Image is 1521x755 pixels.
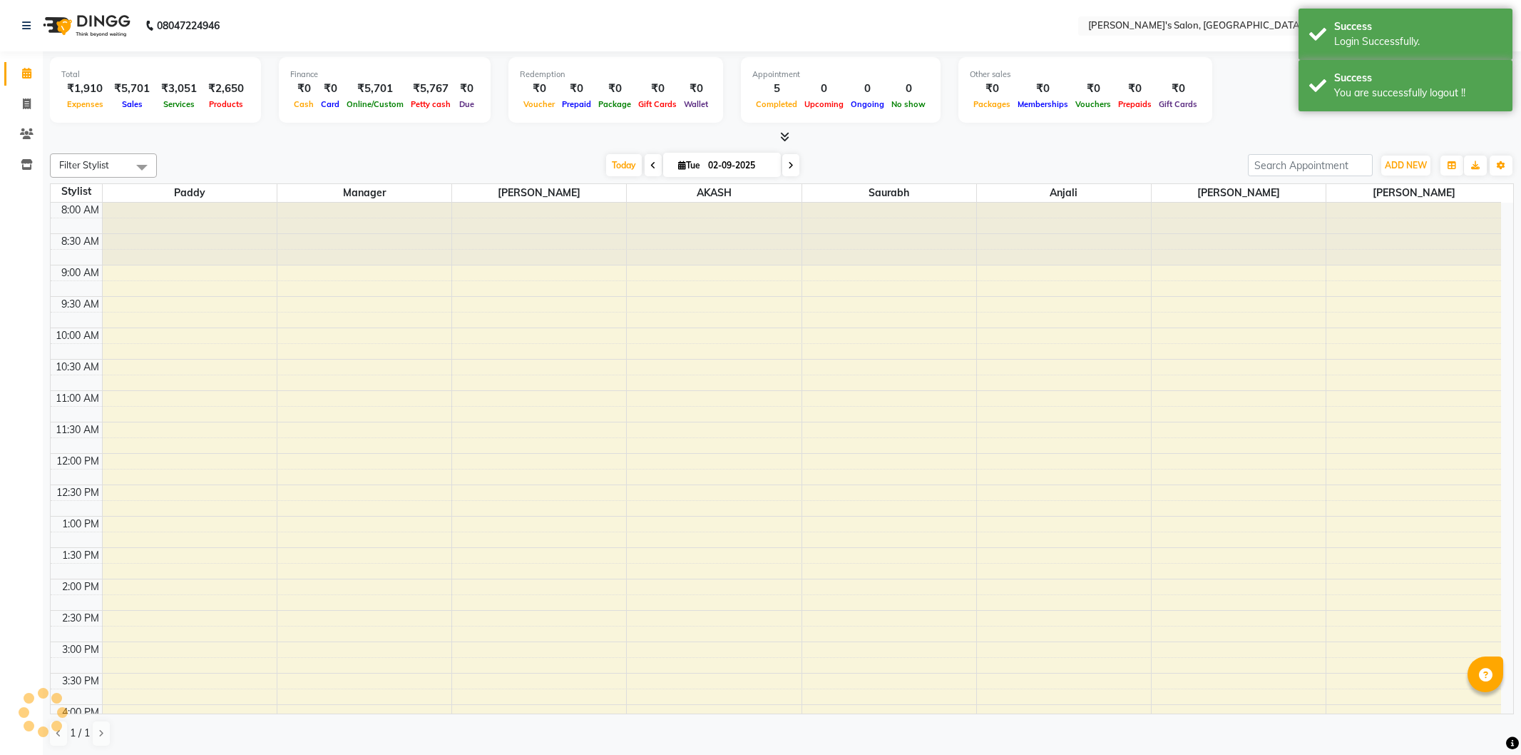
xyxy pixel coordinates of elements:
div: 3:00 PM [59,642,102,657]
span: Paddy [103,184,277,202]
span: [PERSON_NAME] [1152,184,1326,202]
div: 11:30 AM [53,422,102,437]
button: ADD NEW [1381,156,1430,176]
span: Ongoing [847,99,888,109]
div: ₹0 [1072,81,1115,97]
div: 1:30 PM [59,548,102,563]
span: [PERSON_NAME] [1326,184,1501,202]
div: ₹0 [680,81,712,97]
span: Due [456,99,478,109]
span: Saurabh [802,184,976,202]
span: Gift Cards [1155,99,1201,109]
span: Products [205,99,247,109]
div: Success [1334,71,1502,86]
div: ₹1,910 [61,81,108,97]
div: Login Successfully. [1334,34,1502,49]
span: Tue [675,160,704,171]
b: 08047224946 [157,6,220,46]
span: Voucher [520,99,558,109]
div: ₹0 [558,81,595,97]
div: ₹5,701 [108,81,155,97]
input: 2025-09-02 [704,155,775,176]
span: Expenses [63,99,107,109]
div: ₹0 [595,81,635,97]
span: Package [595,99,635,109]
div: Other sales [970,69,1201,81]
span: [PERSON_NAME] [452,184,626,202]
div: Appointment [752,69,929,81]
div: 5 [752,81,801,97]
span: Memberships [1014,99,1072,109]
div: 11:00 AM [53,391,102,406]
div: 8:00 AM [58,203,102,218]
span: Packages [970,99,1014,109]
div: 3:30 PM [59,674,102,689]
span: Online/Custom [343,99,407,109]
span: Card [317,99,343,109]
div: Finance [290,69,479,81]
div: ₹0 [454,81,479,97]
div: 10:30 AM [53,360,102,375]
div: ₹0 [1014,81,1072,97]
div: ₹2,650 [203,81,250,97]
div: ₹0 [970,81,1014,97]
div: 9:30 AM [58,297,102,312]
div: 2:30 PM [59,611,102,626]
div: 0 [801,81,847,97]
div: ₹0 [635,81,680,97]
span: Anjali [977,184,1151,202]
div: ₹0 [520,81,558,97]
div: ₹5,767 [407,81,454,97]
span: AKASH [627,184,801,202]
span: Completed [752,99,801,109]
div: ₹0 [1155,81,1201,97]
span: Prepaid [558,99,595,109]
span: Upcoming [801,99,847,109]
div: Stylist [51,184,102,199]
div: 10:00 AM [53,328,102,343]
span: Vouchers [1072,99,1115,109]
div: 2:00 PM [59,579,102,594]
span: No show [888,99,929,109]
div: 12:00 PM [53,454,102,469]
div: 0 [847,81,888,97]
div: ₹0 [317,81,343,97]
div: 8:30 AM [58,234,102,249]
div: 0 [888,81,929,97]
div: ₹0 [290,81,317,97]
span: Gift Cards [635,99,680,109]
div: Success [1334,19,1502,34]
div: 4:00 PM [59,705,102,720]
div: 9:00 AM [58,265,102,280]
div: ₹0 [1115,81,1155,97]
div: 1:00 PM [59,517,102,532]
div: You are successfully logout !! [1334,86,1502,101]
img: logo [36,6,134,46]
span: ADD NEW [1385,160,1427,171]
span: Cash [290,99,317,109]
span: Services [160,99,198,109]
div: ₹5,701 [343,81,407,97]
input: Search Appointment [1248,154,1373,176]
span: Prepaids [1115,99,1155,109]
span: Petty cash [407,99,454,109]
div: Total [61,69,250,81]
span: Today [606,154,642,176]
span: 1 / 1 [70,726,90,741]
span: Sales [118,99,146,109]
div: 12:30 PM [53,485,102,500]
div: Redemption [520,69,712,81]
div: ₹3,051 [155,81,203,97]
span: Wallet [680,99,712,109]
span: Filter Stylist [59,159,109,171]
span: Manager [277,184,451,202]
